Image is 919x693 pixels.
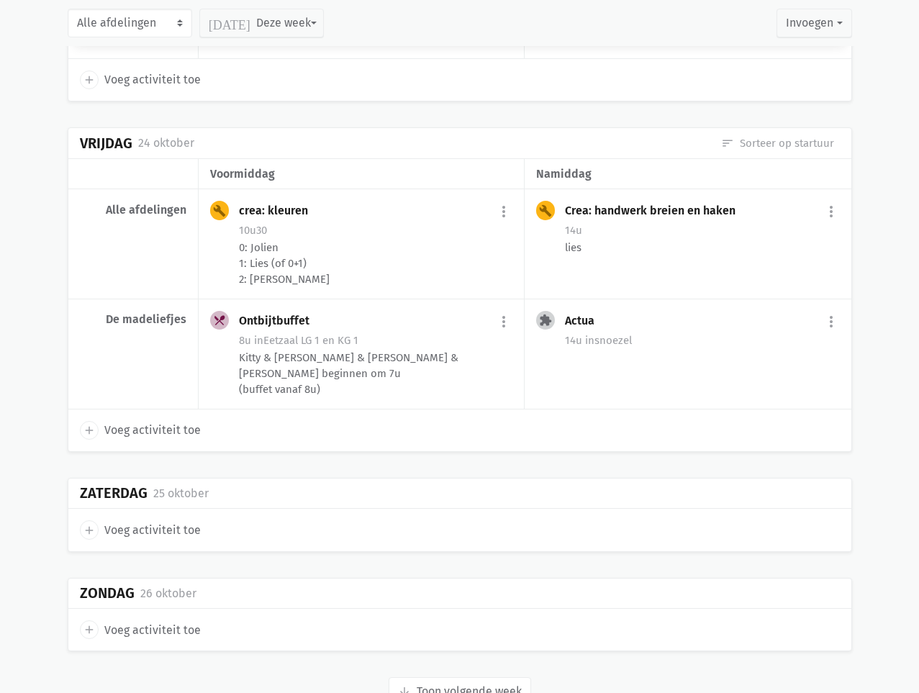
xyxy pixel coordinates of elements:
div: Kitty & [PERSON_NAME] & [PERSON_NAME] & [PERSON_NAME] beginnen om 7u (buffet vanaf 8u) [239,350,512,397]
div: namiddag [536,165,839,184]
div: Crea: handwerk breien en haken [565,204,747,218]
div: 0: Jolien 1: Lies (of 0+1) 2: [PERSON_NAME] [239,240,512,287]
a: add Voeg activiteit toe [80,421,201,440]
div: 25 oktober [153,484,209,503]
span: Voeg activiteit toe [104,71,201,89]
span: Voeg activiteit toe [104,421,201,440]
button: Invoegen [777,9,851,37]
span: in [585,334,594,347]
span: Voeg activiteit toe [104,521,201,540]
button: Deze week [199,9,324,37]
i: add [83,623,96,636]
div: voormiddag [210,165,512,184]
div: 24 oktober [138,134,194,153]
a: Sorteer op startuur [721,135,834,151]
span: in [254,334,263,347]
div: Zondag [80,585,135,602]
a: add Voeg activiteit toe [80,520,201,539]
i: add [83,524,96,537]
div: Vrijdag [80,135,132,152]
div: De madeliefjes [80,312,186,327]
div: Ontbijtbuffet [239,314,321,328]
div: lies [565,240,839,255]
i: build [213,204,226,217]
div: Actua [565,314,606,328]
i: local_dining [213,314,226,327]
div: Alle afdelingen [80,203,186,217]
span: 14u [565,224,582,237]
span: Eetzaal LG 1 en KG 1 [254,334,358,347]
div: 26 oktober [140,584,196,603]
span: 8u [239,334,251,347]
i: extension [539,314,552,327]
i: [DATE] [209,17,250,30]
div: Zaterdag [80,485,148,502]
span: snoezel [585,334,632,347]
div: crea: kleuren [239,204,320,218]
i: add [83,424,96,437]
span: Voeg activiteit toe [104,621,201,640]
a: add Voeg activiteit toe [80,71,201,89]
i: sort [721,137,734,150]
i: add [83,73,96,86]
a: add Voeg activiteit toe [80,620,201,639]
span: 14u [565,334,582,347]
i: build [539,204,552,217]
span: 10u30 [239,224,267,237]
